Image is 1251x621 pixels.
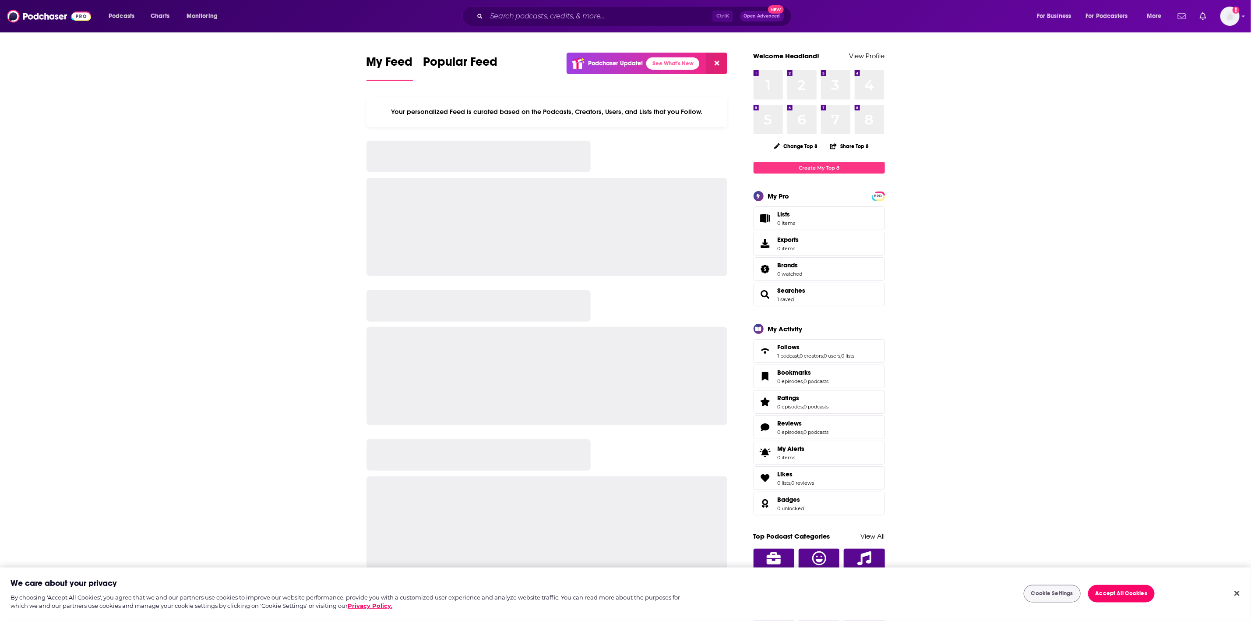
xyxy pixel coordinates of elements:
span: PRO [873,193,884,199]
span: My Alerts [757,447,774,459]
a: Ratings [778,394,829,402]
span: Lists [778,210,790,218]
span: Badges [754,492,885,515]
a: Show notifications dropdown [1174,9,1189,24]
button: open menu [1080,9,1141,23]
span: My Alerts [778,445,805,453]
a: 1 podcast [778,353,799,359]
span: Monitoring [187,10,218,22]
a: 0 podcasts [804,429,829,435]
a: PRO [873,192,884,199]
a: Likes [757,472,774,484]
h2: We care about your privacy [11,578,117,589]
a: Welcome Headland! [754,52,820,60]
a: Exports [754,232,885,255]
a: 0 creators [800,353,823,359]
a: Reviews [778,419,829,427]
a: Searches [757,288,774,301]
span: Likes [778,470,793,478]
span: 0 items [778,220,796,226]
span: Charts [151,10,169,22]
span: Searches [754,283,885,306]
a: Popular Feed [423,54,498,81]
a: Bookmarks [757,370,774,383]
a: My Feed [366,54,413,81]
a: 0 episodes [778,404,803,410]
svg: Add a profile image [1233,7,1240,14]
div: My Pro [768,192,789,200]
a: 0 podcasts [804,404,829,410]
a: Lists [754,206,885,230]
button: Accept All Cookies [1088,585,1155,603]
span: Searches [778,287,806,295]
span: , [841,353,842,359]
span: Exports [757,238,774,250]
a: Ratings [757,396,774,408]
span: Brands [778,261,798,269]
button: open menu [102,9,146,23]
span: Follows [778,343,800,351]
button: Change Top 8 [769,141,823,152]
a: Create My Top 8 [754,162,885,174]
a: 0 watched [778,271,803,277]
span: , [803,404,804,410]
span: Bookmarks [778,369,811,376]
a: Follows [757,345,774,357]
a: See What's New [646,57,699,70]
a: My Alerts [754,441,885,465]
span: Exports [778,236,799,244]
a: 1 saved [778,296,794,302]
a: Brands [778,261,803,269]
a: 0 unlocked [778,505,804,511]
input: Search podcasts, credits, & more... [486,9,712,23]
button: open menu [1031,9,1082,23]
button: Close [1227,584,1247,603]
span: Popular Feed [423,54,498,75]
a: 0 lists [842,353,855,359]
span: Brands [754,257,885,281]
button: Cookie Settings [1024,585,1081,603]
a: Reviews [757,421,774,433]
button: Open AdvancedNew [740,11,784,21]
a: Badges [757,497,774,510]
button: Share Top 8 [830,138,869,155]
span: , [799,353,800,359]
span: Ratings [778,394,800,402]
span: Reviews [754,415,885,439]
span: Bookmarks [754,365,885,388]
div: Search podcasts, credits, & more... [471,6,800,26]
a: 0 episodes [778,378,803,384]
a: 0 episodes [778,429,803,435]
span: For Business [1037,10,1071,22]
span: More [1147,10,1162,22]
span: For Podcasters [1086,10,1128,22]
a: Show notifications dropdown [1196,9,1210,24]
span: Logged in as headlandconsultancy [1220,7,1240,26]
a: Charts [145,9,175,23]
a: Badges [778,496,804,504]
div: By choosing 'Accept All Cookies', you agree that we and our partners use cookies to improve our w... [11,593,688,610]
a: Follows [778,343,855,351]
img: User Profile [1220,7,1240,26]
span: , [803,378,804,384]
span: Ratings [754,390,885,414]
a: 0 lists [778,480,791,486]
span: 0 items [778,245,799,252]
a: Bookmarks [778,369,829,376]
a: View Profile [849,52,885,60]
span: Ctrl K [712,11,733,22]
a: 0 reviews [792,480,814,486]
span: Badges [778,496,800,504]
a: Comedy [799,549,840,578]
span: Open Advanced [744,14,780,18]
img: Podchaser - Follow, Share and Rate Podcasts [7,8,91,25]
div: My Activity [768,325,803,333]
span: Follows [754,339,885,363]
span: Lists [778,210,796,218]
span: Podcasts [109,10,134,22]
button: open menu [180,9,229,23]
